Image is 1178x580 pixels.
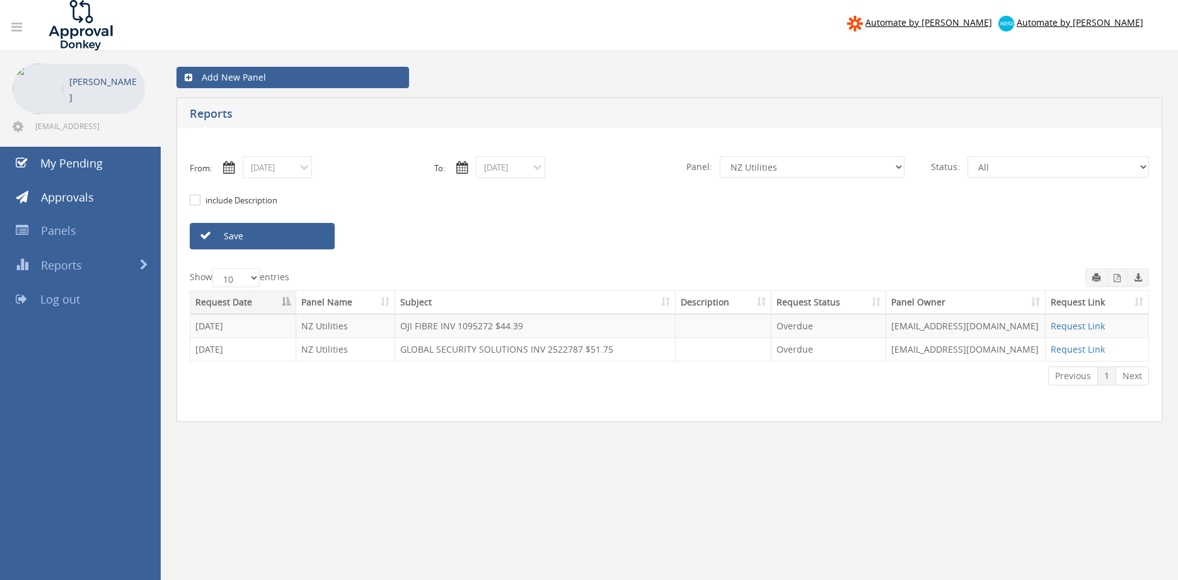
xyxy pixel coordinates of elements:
[1097,367,1116,385] a: 1
[190,223,335,249] a: Save
[1051,343,1105,355] a: Request Link
[676,291,771,314] th: Description: activate to sort column ascending
[40,292,80,307] span: Log out
[923,156,967,178] span: Status:
[190,314,296,338] td: [DATE]
[679,156,720,178] span: Panel:
[1051,320,1105,332] a: Request Link
[998,16,1014,31] img: xero-logo.png
[1017,16,1143,28] span: Automate by [PERSON_NAME]
[886,314,1046,338] td: [EMAIL_ADDRESS][DOMAIN_NAME]
[190,338,296,361] td: [DATE]
[886,291,1046,314] th: Panel Owner: activate to sort column ascending
[41,190,94,205] span: Approvals
[41,258,82,273] span: Reports
[395,338,676,361] td: GLOBAL SECURITY SOLUTIONS INV 2522787 $51.75
[886,338,1046,361] td: [EMAIL_ADDRESS][DOMAIN_NAME]
[1116,367,1149,385] a: Next
[212,268,260,287] select: Showentries
[69,74,139,105] p: [PERSON_NAME]
[296,291,395,314] th: Panel Name: activate to sort column ascending
[176,67,409,88] a: Add New Panel
[190,291,296,314] th: Request Date: activate to sort column descending
[865,16,992,28] span: Automate by [PERSON_NAME]
[395,314,676,338] td: OJI FIBRE INV 1095272 $44.39
[771,291,886,314] th: Request Status: activate to sort column ascending
[41,223,76,238] span: Panels
[771,314,886,338] td: Overdue
[434,162,445,174] label: To:
[395,291,676,314] th: Subject: activate to sort column ascending
[296,338,395,361] td: NZ Utilities
[202,195,277,207] label: include Description
[1048,367,1098,385] a: Previous
[40,156,103,171] span: My Pending
[296,314,395,338] td: NZ Utilities
[1046,291,1148,314] th: Request Link: activate to sort column ascending
[190,108,863,123] h5: Reports
[190,162,212,174] label: From:
[771,338,886,361] td: Overdue
[190,268,289,287] label: Show entries
[847,16,863,31] img: zapier-logomark.png
[35,121,142,131] span: [EMAIL_ADDRESS][DOMAIN_NAME]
